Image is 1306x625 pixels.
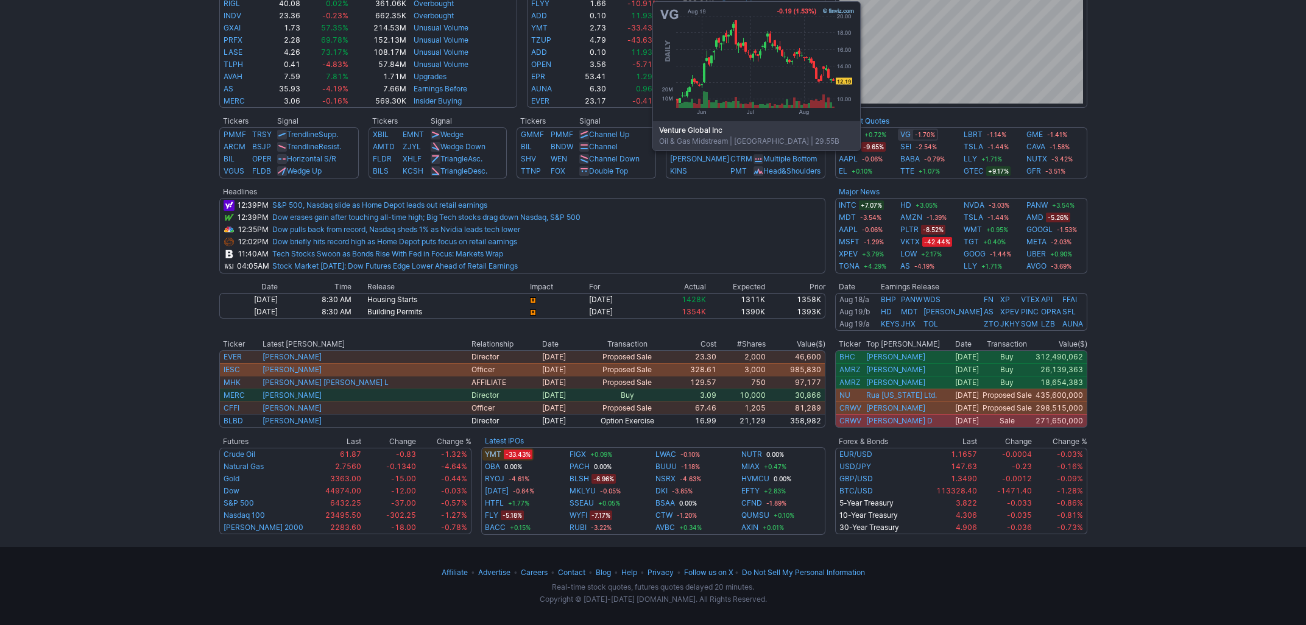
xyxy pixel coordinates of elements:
[440,142,485,151] a: Wedge Down
[632,60,658,69] span: -5.71%
[839,403,861,412] a: CRWV
[263,22,301,34] td: 1.73
[839,260,859,272] a: TGNA
[272,237,517,246] a: Dow briefly hits record high as Home Depot puts focus on retail earnings
[1000,319,1020,328] a: JKHY
[986,166,1011,176] span: +9.17%
[224,365,240,374] a: IESC
[1041,307,1061,316] a: OPRA
[287,166,322,175] a: Wedge Up
[272,225,520,234] a: Dow pulls back from record, Nasdaq sheds 1% as Nvidia leads tech lower
[913,130,937,139] span: -1.70%
[287,142,319,151] span: Trendline
[349,58,406,71] td: 57.84M
[224,142,245,151] a: ARCM
[326,72,348,81] span: 7.81%
[1043,166,1067,176] span: -3.51%
[263,83,301,95] td: 35.93
[659,125,854,136] b: Venture Global Inc
[263,378,389,387] a: [PERSON_NAME] [PERSON_NAME] L
[252,130,272,139] a: TRSY
[900,129,911,141] a: VG
[1026,211,1043,224] a: AMD
[655,485,668,497] a: DKI
[881,319,900,328] a: KEYS
[859,200,884,210] span: +7.07%
[985,130,1008,139] span: -1.14%
[224,390,245,400] a: MERC
[551,142,573,151] a: BNDW
[655,497,675,509] a: BSAA
[1050,200,1076,210] span: +3.54%
[900,211,922,224] a: AMZN
[570,71,606,83] td: 53.41
[224,416,243,425] a: BLBD
[964,153,977,165] a: LLY
[570,34,606,46] td: 4.79
[589,154,640,163] a: Channel Down
[414,60,468,69] a: Unusual Volume
[263,416,322,425] a: [PERSON_NAME]
[839,224,858,236] a: AAPL
[1026,153,1047,165] a: NUTX
[349,71,406,83] td: 1.71M
[1026,199,1048,211] a: PANW
[866,416,933,426] a: [PERSON_NAME] D
[1021,295,1040,304] a: VTEX
[570,83,606,95] td: 6.30
[839,486,873,495] a: BTC/USD
[235,211,272,224] td: 12:39PM
[403,166,423,175] a: KCSH
[839,450,872,459] a: EUR/USD
[655,448,676,461] a: LWAC
[440,166,487,175] a: TriangleDesc.
[485,485,509,497] a: [DATE]
[1026,165,1041,177] a: GFR
[531,60,551,69] a: OPEN
[1062,295,1077,304] a: FFAI
[414,11,454,20] a: Overbought
[861,142,886,152] span: -9.65%
[478,568,510,577] a: Advertise
[579,115,657,127] th: Signal
[224,523,303,532] a: [PERSON_NAME] 2000
[900,224,919,236] a: PLTR
[468,154,482,163] span: Asc.
[900,153,920,165] a: BABA
[901,295,922,304] a: PANW
[224,352,242,361] a: EVER
[224,60,243,69] a: TLPH
[1048,142,1071,152] span: -1.58%
[980,154,1004,164] span: +1.71%
[551,166,565,175] a: FOX
[914,200,939,210] span: +3.05%
[440,130,464,139] a: Wedge
[287,130,338,139] a: TrendlineSupp.
[1026,260,1047,272] a: AVGO
[881,307,892,316] a: HD
[839,165,847,177] a: EL
[349,34,406,46] td: 152.13M
[252,142,271,151] a: BSJP
[263,10,301,22] td: 23.36
[658,7,855,116] img: chart.ashx
[322,60,348,69] span: -4.83%
[900,141,911,153] a: SEI
[485,497,504,509] a: HTFL
[730,166,747,175] a: PMT
[860,154,884,164] span: -0.06%
[531,11,547,20] a: ADD
[263,403,322,412] a: [PERSON_NAME]
[224,84,233,93] a: AS
[741,485,760,497] a: EFTY
[839,319,870,328] a: Aug 19/a
[570,485,596,497] a: MKLYU
[839,295,869,304] a: Aug 18/a
[570,58,606,71] td: 3.56
[839,153,858,165] a: AAPL
[485,509,498,521] a: FLY
[881,295,896,304] a: BHP
[570,10,606,22] td: 0.10
[631,48,658,57] span: 11.93%
[224,11,241,20] a: INDV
